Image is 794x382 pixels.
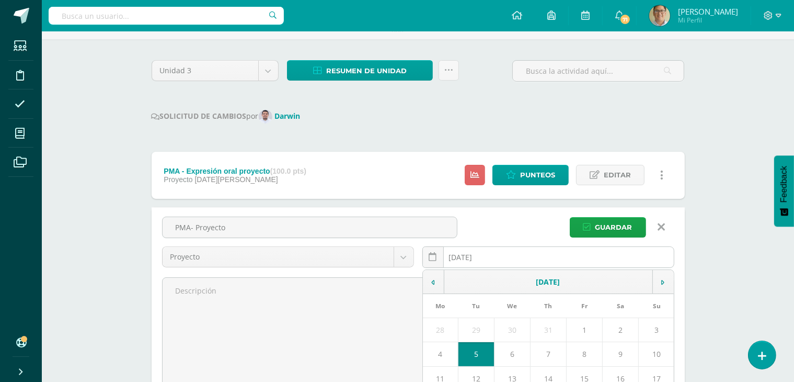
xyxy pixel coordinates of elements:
[567,342,603,366] td: 8
[779,166,789,203] span: Feedback
[619,14,631,25] span: 71
[195,175,278,184] span: [DATE][PERSON_NAME]
[774,155,794,227] button: Feedback - Mostrar encuesta
[494,318,531,342] td: 30
[531,318,567,342] td: 31
[604,165,631,185] span: Editar
[160,61,250,81] span: Unidad 3
[444,270,652,294] td: [DATE]
[603,342,639,366] td: 9
[570,217,646,238] button: Guardar
[639,342,675,366] td: 10
[595,218,632,237] span: Guardar
[423,247,674,267] input: Fecha de entrega
[458,342,494,366] td: 5
[639,318,675,342] td: 3
[458,318,494,342] td: 29
[270,167,306,175] strong: (100.0 pts)
[163,217,457,238] input: Título
[531,294,567,318] th: Th
[520,165,555,185] span: Punteos
[603,318,639,342] td: 2
[423,318,458,342] td: 28
[275,111,301,121] strong: Darwin
[649,5,670,26] img: d0658016b81b509c4b7b73f479533c4d.png
[678,6,738,17] span: [PERSON_NAME]
[152,61,278,81] a: Unidad 3
[423,342,458,366] td: 4
[678,16,738,25] span: Mi Perfil
[494,294,531,318] th: We
[494,342,531,366] td: 6
[567,294,603,318] th: Fr
[287,60,433,81] a: Resumen de unidad
[639,294,675,318] th: Su
[259,111,305,121] a: Darwin
[152,111,247,121] strong: SOLICITUD DE CAMBIOS
[259,110,272,123] img: 56f47d8b02ca12dee99767c272ccb59c.png
[163,247,413,267] a: Proyecto
[513,61,684,81] input: Busca la actividad aquí...
[152,110,685,123] div: por
[164,175,192,184] span: Proyecto
[170,247,386,267] span: Proyecto
[458,294,494,318] th: Tu
[531,342,567,366] td: 7
[492,165,569,185] a: Punteos
[423,294,458,318] th: Mo
[567,318,603,342] td: 1
[164,167,306,175] div: PMA - Expresión oral proyecto
[603,294,639,318] th: Sa
[326,61,407,81] span: Resumen de unidad
[49,7,284,25] input: Busca un usuario...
